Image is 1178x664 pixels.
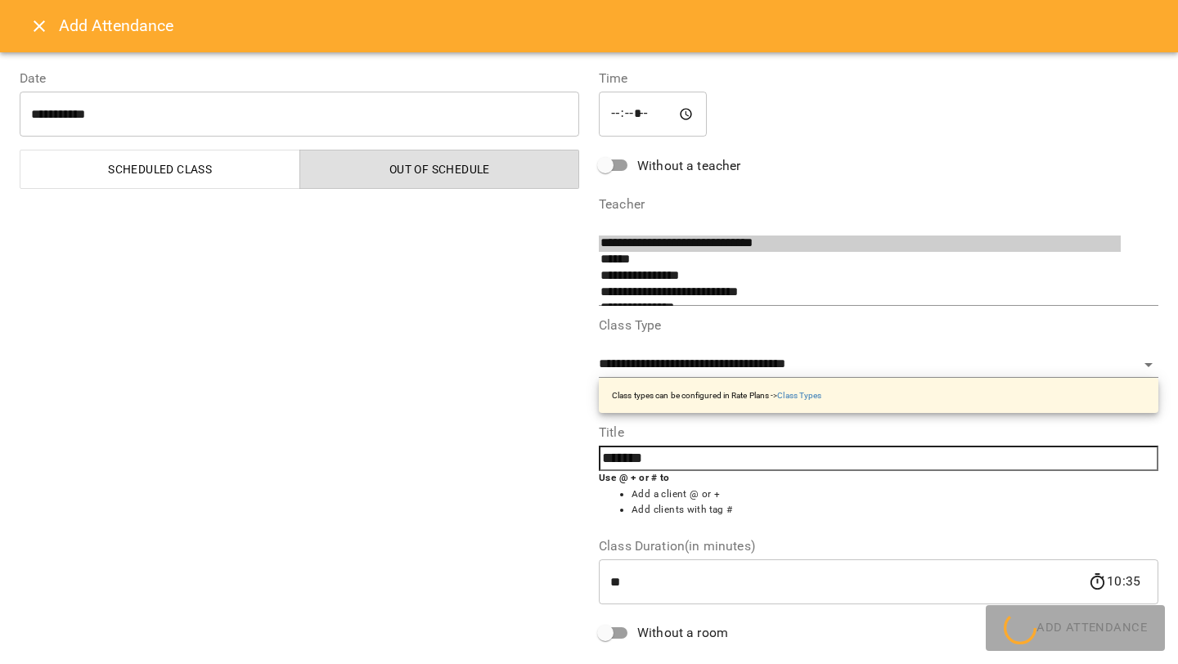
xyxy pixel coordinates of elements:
[599,426,1158,439] label: Title
[299,150,580,189] button: Out of Schedule
[20,7,59,46] button: Close
[632,502,1158,518] li: Add clients with tag #
[632,487,1158,503] li: Add a client @ or +
[777,391,821,400] a: Class Types
[20,150,300,189] button: Scheduled class
[599,198,1158,211] label: Teacher
[20,72,579,85] label: Date
[599,472,670,483] b: Use @ + or # to
[59,13,1158,38] h6: Add Attendance
[310,159,570,179] span: Out of Schedule
[599,540,1158,553] label: Class Duration(in minutes)
[637,156,741,176] span: Without a teacher
[30,159,290,179] span: Scheduled class
[599,72,1158,85] label: Time
[599,319,1158,332] label: Class Type
[637,623,728,643] span: Without a room
[612,389,821,402] p: Class types can be configured in Rate Plans ->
